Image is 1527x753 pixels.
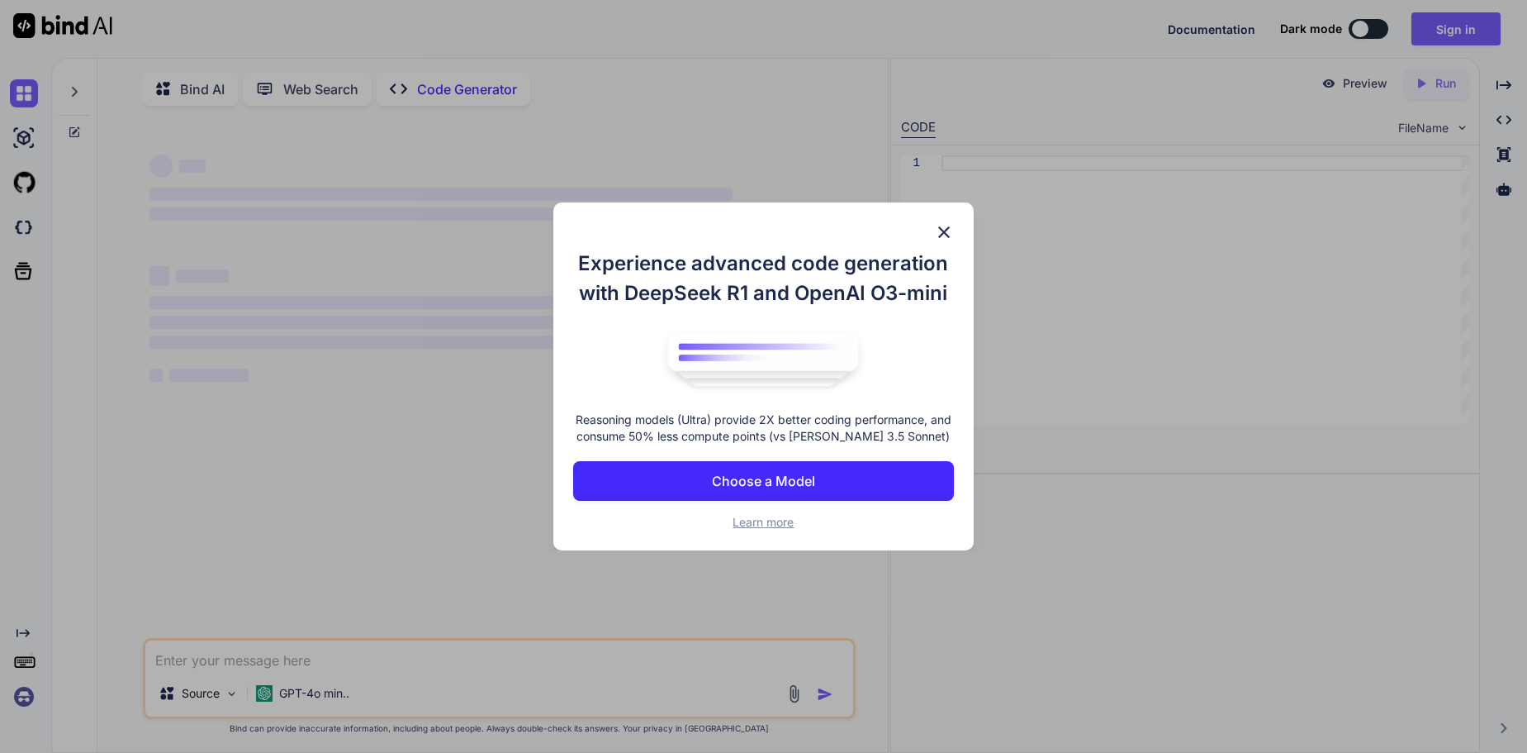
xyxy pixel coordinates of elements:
[733,515,794,529] span: Learn more
[712,471,815,491] p: Choose a Model
[934,222,954,242] img: close
[573,412,953,445] p: Reasoning models (Ultra) provide 2X better coding performance, and consume 50% less compute point...
[573,461,953,501] button: Choose a Model
[656,325,870,396] img: bind logo
[573,249,953,308] h1: Experience advanced code generation with DeepSeek R1 and OpenAI O3-mini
